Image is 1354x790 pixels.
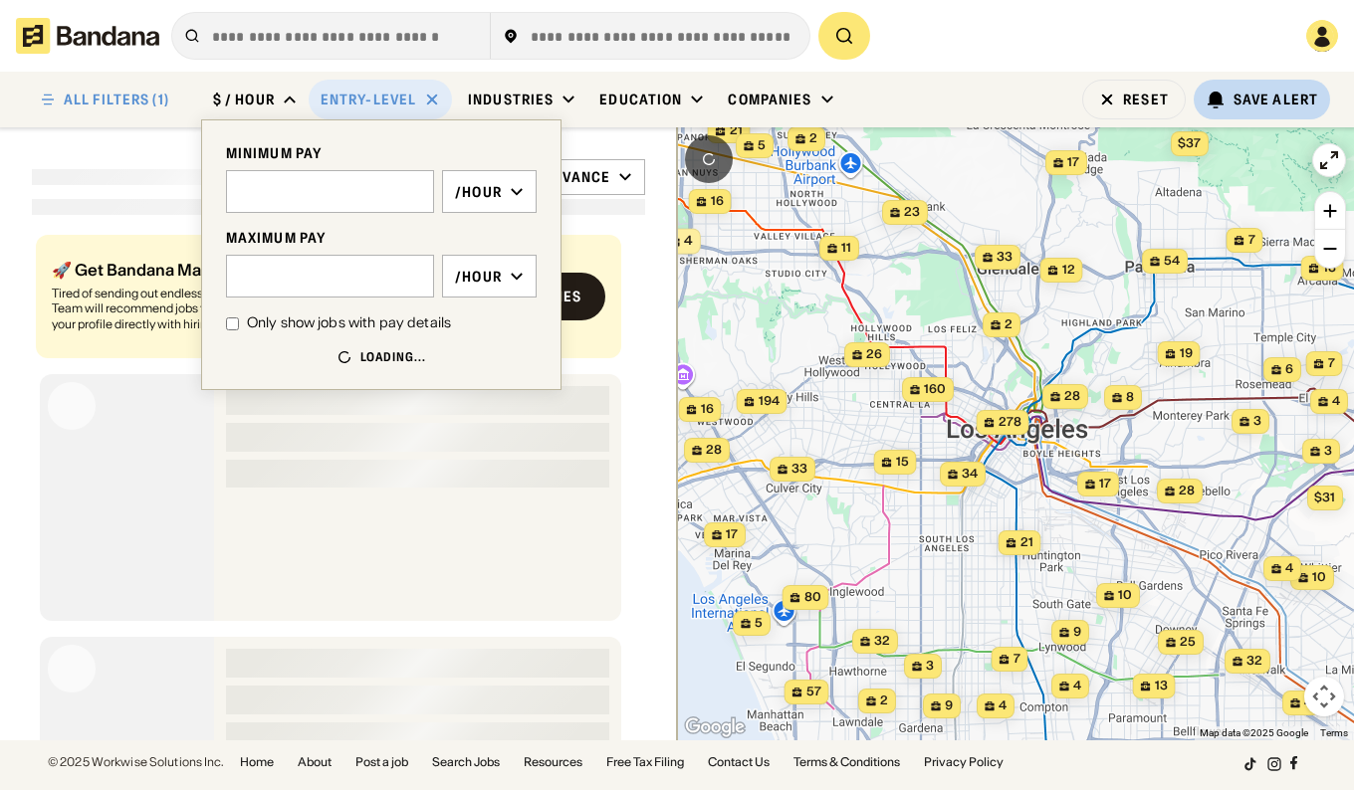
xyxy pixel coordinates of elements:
span: 4 [684,233,692,251]
img: Bandana logotype [16,18,159,54]
a: Contact Us [708,756,770,768]
div: /hour [455,268,502,286]
span: 21 [1020,534,1033,551]
input: Only show jobs with pay details [226,317,239,330]
span: 3 [1253,413,1261,430]
div: MAXIMUM PAY [226,229,537,247]
span: 4 [1332,393,1340,410]
span: 2 [880,692,888,709]
span: 5 [758,137,766,154]
div: Relevance [528,168,610,186]
div: Companies [728,91,811,108]
span: 4 [1285,560,1293,577]
div: $ / hour [213,91,275,108]
span: 5 [755,615,763,632]
a: Terms & Conditions [793,756,900,768]
span: $31 [1314,490,1335,504]
span: 23 [904,204,920,221]
span: 278 [999,414,1021,431]
div: Industries [468,91,554,108]
div: Loading... [360,349,427,365]
div: Save Alert [1234,91,1318,108]
span: 16 [711,193,724,210]
span: 9 [945,697,953,714]
div: MINIMUM PAY [226,144,537,162]
span: 160 [924,381,946,398]
span: 32 [874,633,890,650]
a: Terms (opens in new tab) [1320,727,1348,738]
span: 4 [999,697,1007,714]
a: Home [240,756,274,768]
span: 28 [706,442,722,459]
span: 3 [926,658,934,675]
button: Map camera controls [1304,677,1344,716]
a: Search Jobs [432,756,500,768]
div: © 2025 Workwise Solutions Inc. [48,756,224,768]
span: 18 [1323,260,1336,277]
span: 19 [1180,345,1193,362]
span: 17 [726,526,738,543]
span: 13 [1155,678,1168,694]
a: Post a job [355,756,408,768]
span: 7 [1248,232,1255,249]
div: 🚀 Get Bandana Matched (100% Free) [52,262,411,278]
a: About [298,756,332,768]
span: Map data ©2025 Google [1200,727,1308,738]
span: 10 [1312,569,1326,586]
span: 12 [1062,262,1075,279]
a: Privacy Policy [924,756,1004,768]
span: 11 [841,240,851,257]
div: Tired of sending out endless job applications? Bandana Match Team will recommend jobs tailored to... [52,286,411,332]
div: Reset [1123,93,1169,106]
span: 26 [866,346,882,363]
span: 3 [1324,443,1332,460]
span: 17 [1099,476,1111,493]
span: 15 [896,454,909,471]
span: 17 [1067,154,1079,171]
span: 21 [730,122,743,139]
span: 33 [791,461,807,478]
span: 28 [1179,483,1195,499]
span: 34 [962,466,978,483]
span: 54 [1164,253,1180,270]
span: 4 [1073,678,1081,694]
span: 25 [1180,634,1196,651]
span: 28 [1064,388,1080,405]
span: $37 [1178,135,1201,150]
div: Education [599,91,682,108]
span: 8 [1126,389,1134,406]
span: 16 [701,401,714,418]
span: 7 [1014,651,1020,668]
div: grid [32,227,645,740]
img: Google [682,714,748,740]
a: Free Tax Filing [606,756,684,768]
span: 10 [1118,587,1132,604]
span: 6 [1285,361,1293,378]
div: Entry-Level [321,91,416,108]
span: 2 [1005,316,1013,333]
span: 80 [804,589,821,606]
span: 194 [759,393,780,410]
span: 9 [1073,624,1081,641]
span: 33 [997,249,1013,266]
span: 32 [1246,653,1262,670]
span: 7 [1328,355,1335,372]
a: Resources [524,756,582,768]
div: ALL FILTERS (1) [64,93,169,106]
span: 57 [806,684,821,700]
span: 2 [809,130,817,147]
div: /hour [455,183,502,201]
div: Only show jobs with pay details [247,313,451,333]
a: Open this area in Google Maps (opens a new window) [682,714,748,740]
